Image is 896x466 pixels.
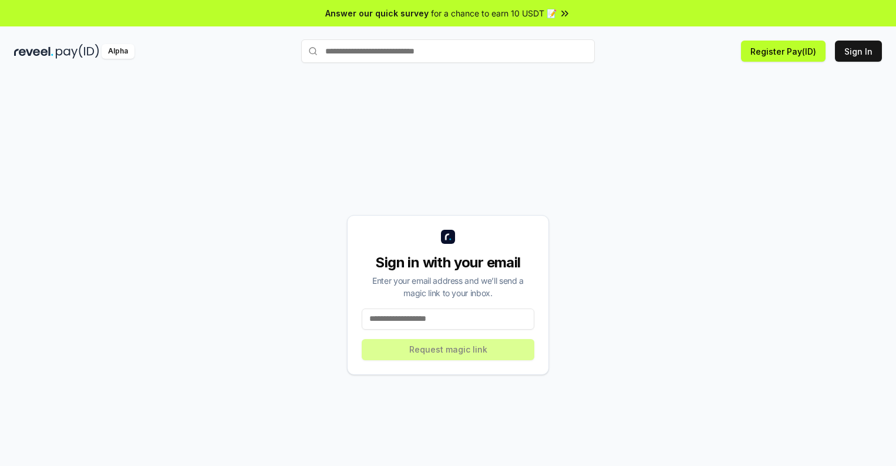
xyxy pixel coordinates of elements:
span: for a chance to earn 10 USDT 📝 [431,7,557,19]
div: Sign in with your email [362,253,534,272]
div: Enter your email address and we’ll send a magic link to your inbox. [362,274,534,299]
img: logo_small [441,230,455,244]
button: Register Pay(ID) [741,41,826,62]
span: Answer our quick survey [325,7,429,19]
div: Alpha [102,44,134,59]
button: Sign In [835,41,882,62]
img: pay_id [56,44,99,59]
img: reveel_dark [14,44,53,59]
